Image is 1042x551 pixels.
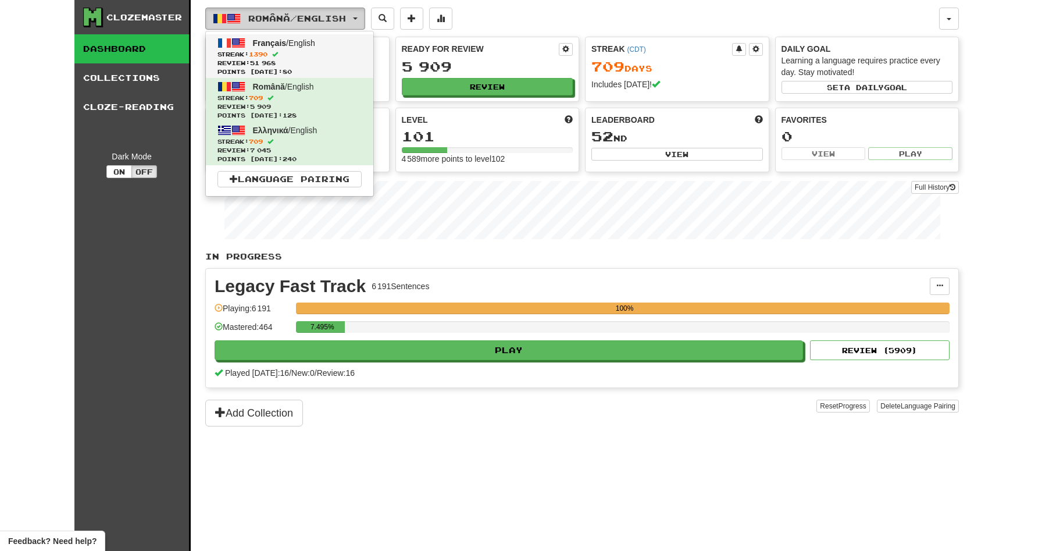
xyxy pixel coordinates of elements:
[131,165,157,178] button: Off
[215,278,366,295] div: Legacy Fast Track
[217,111,362,120] span: Points [DATE]: 128
[838,402,866,410] span: Progress
[205,400,303,426] button: Add Collection
[591,128,613,144] span: 52
[781,55,953,78] div: Learning a language requires practice every day. Stay motivated!
[911,181,959,194] a: Full History
[591,79,763,90] div: Includes [DATE]!
[299,303,950,314] div: 100%
[591,148,763,161] button: View
[810,340,950,360] button: Review (5909)
[217,146,362,155] span: Review: 7 045
[205,251,959,262] p: In Progress
[591,129,763,144] div: nd
[868,147,952,160] button: Play
[253,126,317,135] span: / English
[217,59,362,67] span: Review: 51 968
[781,43,953,55] div: Daily Goal
[781,129,953,144] div: 0
[565,114,573,126] span: Score more points to level up
[317,368,355,378] span: Review: 16
[402,114,428,126] span: Level
[249,51,267,58] span: 1390
[402,78,573,95] button: Review
[253,82,285,91] span: Română
[106,165,132,178] button: On
[217,155,362,163] span: Points [DATE]: 240
[217,102,362,111] span: Review: 5 909
[253,38,315,48] span: / English
[372,280,429,292] div: 6 191 Sentences
[249,138,263,145] span: 709
[215,340,803,360] button: Play
[248,13,346,23] span: Română / English
[402,153,573,165] div: 4 589 more points to level 102
[217,67,362,76] span: Points [DATE]: 80
[591,114,655,126] span: Leaderboard
[371,8,394,30] button: Search sentences
[253,38,287,48] span: Français
[781,147,866,160] button: View
[402,129,573,144] div: 101
[591,43,732,55] div: Streak
[315,368,317,378] span: /
[299,321,345,333] div: 7.495%
[877,400,959,413] button: DeleteLanguage Pairing
[816,400,869,413] button: ResetProgress
[781,114,953,126] div: Favorites
[755,114,763,126] span: This week in points, UTC
[844,83,884,91] span: a daily
[291,368,315,378] span: New: 0
[74,34,189,63] a: Dashboard
[205,8,365,30] button: Română/English
[429,8,452,30] button: More stats
[74,93,189,122] a: Cloze-Reading
[8,535,97,547] span: Open feedback widget
[217,171,362,187] a: Language Pairing
[253,126,288,135] span: Ελληνικά
[215,303,290,322] div: Playing: 6 191
[591,59,763,74] div: Day s
[217,94,362,102] span: Streak:
[249,94,263,101] span: 709
[217,50,362,59] span: Streak:
[217,137,362,146] span: Streak:
[74,63,189,93] a: Collections
[215,321,290,340] div: Mastered: 464
[627,45,645,54] a: (CDT)
[402,43,559,55] div: Ready for Review
[206,34,373,78] a: Français/EnglishStreak:1390 Review:51 968Points [DATE]:80
[402,59,573,74] div: 5 909
[400,8,423,30] button: Add sentence to collection
[106,12,182,23] div: Clozemaster
[591,58,625,74] span: 709
[206,122,373,165] a: Ελληνικά/EnglishStreak:709 Review:7 045Points [DATE]:240
[83,151,180,162] div: Dark Mode
[289,368,291,378] span: /
[225,368,289,378] span: Played [DATE]: 16
[781,81,953,94] button: Seta dailygoal
[901,402,955,410] span: Language Pairing
[206,78,373,122] a: Română/EnglishStreak:709 Review:5 909Points [DATE]:128
[253,82,314,91] span: / English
